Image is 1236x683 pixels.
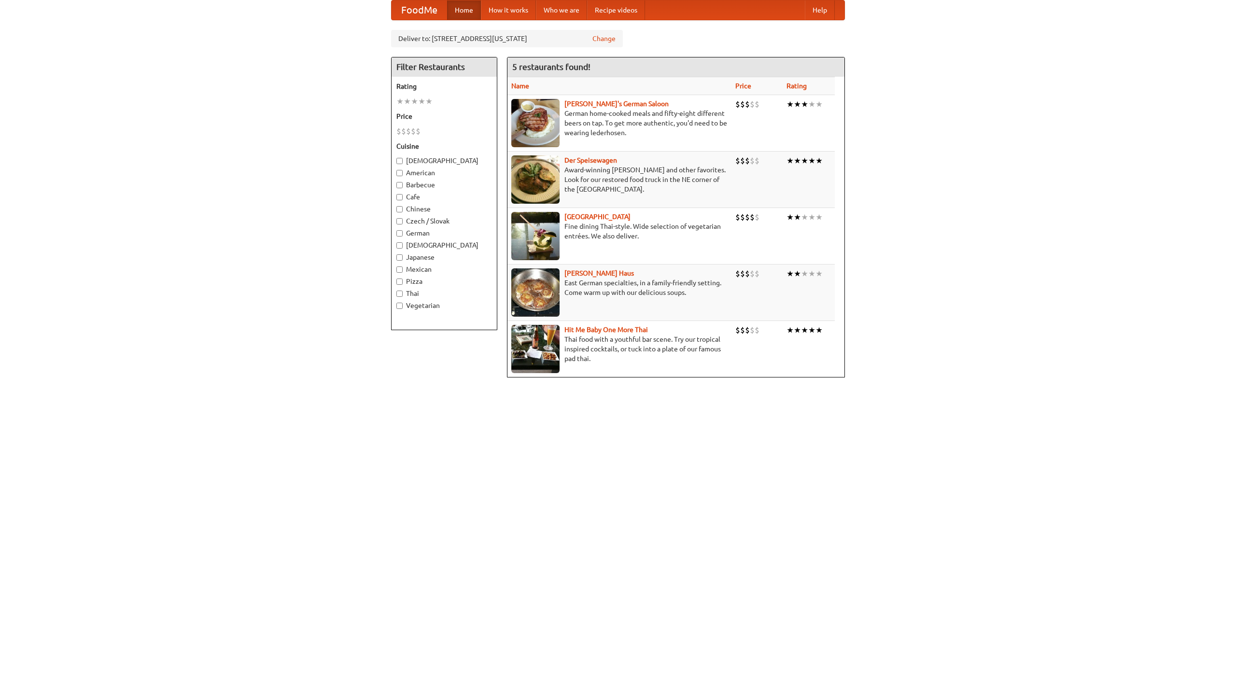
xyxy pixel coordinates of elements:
label: [DEMOGRAPHIC_DATA] [396,240,492,250]
li: ★ [808,212,815,223]
li: $ [750,212,755,223]
a: Der Speisewagen [564,156,617,164]
li: $ [745,155,750,166]
label: Czech / Slovak [396,216,492,226]
input: [DEMOGRAPHIC_DATA] [396,242,403,249]
li: $ [750,99,755,110]
p: Fine dining Thai-style. Wide selection of vegetarian entrées. We also deliver. [511,222,728,241]
input: Japanese [396,254,403,261]
a: [PERSON_NAME] Haus [564,269,634,277]
ng-pluralize: 5 restaurants found! [512,62,590,71]
li: ★ [808,155,815,166]
li: $ [755,325,759,335]
input: Cafe [396,194,403,200]
label: Chinese [396,204,492,214]
p: East German specialties, in a family-friendly setting. Come warm up with our delicious soups. [511,278,728,297]
li: $ [740,268,745,279]
li: ★ [815,155,823,166]
label: [DEMOGRAPHIC_DATA] [396,156,492,166]
img: esthers.jpg [511,99,560,147]
a: [GEOGRAPHIC_DATA] [564,213,631,221]
a: Change [592,34,616,43]
a: Name [511,82,529,90]
a: How it works [481,0,536,20]
li: ★ [801,325,808,335]
li: ★ [808,325,815,335]
li: ★ [396,96,404,107]
input: Vegetarian [396,303,403,309]
li: $ [401,126,406,137]
li: ★ [815,325,823,335]
li: ★ [815,268,823,279]
a: FoodMe [392,0,447,20]
li: $ [750,155,755,166]
li: ★ [794,325,801,335]
li: ★ [425,96,433,107]
li: ★ [801,155,808,166]
li: $ [755,155,759,166]
label: American [396,168,492,178]
li: $ [735,268,740,279]
a: Home [447,0,481,20]
a: Who we are [536,0,587,20]
p: Award-winning [PERSON_NAME] and other favorites. Look for our restored food truck in the NE corne... [511,165,728,194]
li: $ [740,212,745,223]
div: Deliver to: [STREET_ADDRESS][US_STATE] [391,30,623,47]
li: $ [411,126,416,137]
li: $ [735,325,740,335]
li: $ [745,99,750,110]
li: $ [755,99,759,110]
h5: Price [396,112,492,121]
img: speisewagen.jpg [511,155,560,204]
label: Barbecue [396,180,492,190]
a: Rating [787,82,807,90]
li: $ [396,126,401,137]
input: American [396,170,403,176]
li: ★ [808,99,815,110]
input: Mexican [396,266,403,273]
img: babythai.jpg [511,325,560,373]
li: $ [735,99,740,110]
label: Japanese [396,252,492,262]
li: $ [740,325,745,335]
input: [DEMOGRAPHIC_DATA] [396,158,403,164]
li: $ [755,268,759,279]
a: Help [805,0,835,20]
li: $ [750,268,755,279]
h5: Rating [396,82,492,91]
li: ★ [794,99,801,110]
label: Pizza [396,277,492,286]
a: Price [735,82,751,90]
li: ★ [418,96,425,107]
img: satay.jpg [511,212,560,260]
li: ★ [815,212,823,223]
label: Vegetarian [396,301,492,310]
input: German [396,230,403,237]
li: $ [406,126,411,137]
p: Thai food with a youthful bar scene. Try our tropical inspired cocktails, or tuck into a plate of... [511,335,728,363]
li: ★ [801,212,808,223]
li: ★ [404,96,411,107]
li: ★ [815,99,823,110]
input: Pizza [396,279,403,285]
li: $ [740,99,745,110]
a: [PERSON_NAME]'s German Saloon [564,100,669,108]
h5: Cuisine [396,141,492,151]
label: Mexican [396,265,492,274]
li: $ [755,212,759,223]
li: $ [745,268,750,279]
li: $ [745,212,750,223]
a: Hit Me Baby One More Thai [564,326,648,334]
li: $ [735,212,740,223]
li: $ [735,155,740,166]
label: German [396,228,492,238]
a: Recipe videos [587,0,645,20]
li: $ [740,155,745,166]
label: Thai [396,289,492,298]
li: ★ [794,268,801,279]
input: Czech / Slovak [396,218,403,224]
